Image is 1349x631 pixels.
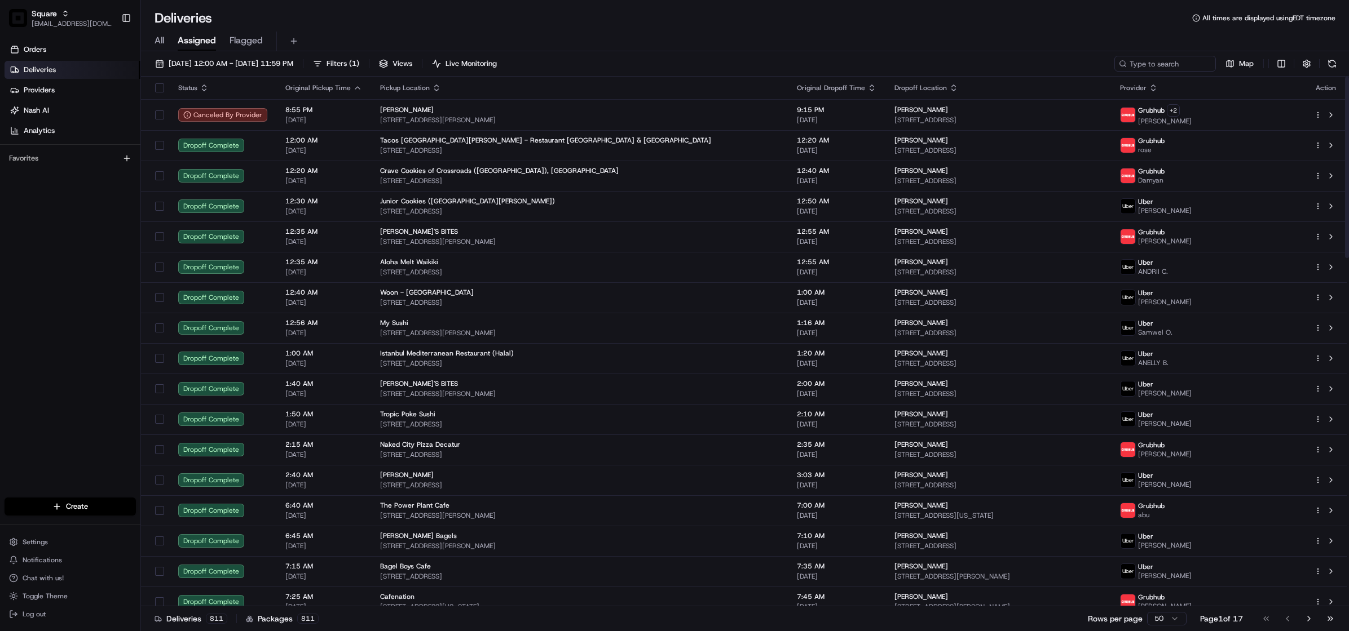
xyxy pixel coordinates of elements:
span: 1:00 AM [797,288,876,297]
span: [DATE] [797,237,876,246]
span: [PERSON_NAME] [894,562,948,571]
span: [PERSON_NAME] [894,318,948,327]
img: uber-new-logo.jpeg [1121,321,1135,335]
span: [STREET_ADDRESS] [380,481,779,490]
span: [STREET_ADDRESS] [894,176,1102,185]
img: uber-new-logo.jpeg [1121,260,1135,274]
span: Status [178,83,197,92]
img: 5e692f75ce7d37001a5d71f1 [1121,594,1135,609]
span: 12:40 AM [285,288,362,297]
span: Uber [1138,197,1153,206]
span: 1:40 AM [285,379,362,388]
span: [PERSON_NAME] [1138,419,1192,428]
img: uber-new-logo.jpeg [1121,412,1135,426]
span: [DATE] [285,176,362,185]
span: Notifications [23,556,62,565]
span: [PERSON_NAME] [380,105,434,114]
button: Chat with us! [5,570,136,586]
div: 811 [206,614,227,624]
button: Toggle Theme [5,588,136,604]
span: 7:15 AM [285,562,362,571]
span: Original Pickup Time [285,83,351,92]
span: 6:45 AM [285,531,362,540]
span: Toggle Theme [23,592,68,601]
div: Deliveries [155,613,227,624]
img: 5e692f75ce7d37001a5d71f1 [1121,442,1135,457]
img: 5e692f75ce7d37001a5d71f1 [1121,168,1135,183]
span: 12:20 AM [285,166,362,175]
span: Uber [1138,258,1153,267]
span: Nash AI [24,105,49,115]
span: [DATE] [797,420,876,429]
span: Grubhub [1138,136,1165,145]
span: [DATE] [797,541,876,550]
span: 12:40 AM [797,166,876,175]
span: Live Monitoring [446,59,497,69]
img: uber-new-logo.jpeg [1121,381,1135,396]
button: Notifications [5,552,136,568]
span: [DATE] [285,481,362,490]
span: [STREET_ADDRESS][PERSON_NAME] [894,602,1102,611]
span: [DATE] [797,298,876,307]
span: Assigned [178,34,216,47]
span: [DATE] [285,328,362,337]
a: Orders [5,41,140,59]
span: [DATE] [285,511,362,520]
span: Tropic Poke Sushi [380,410,435,419]
span: [STREET_ADDRESS] [380,207,779,216]
div: Page 1 of 17 [1200,613,1243,624]
span: [PERSON_NAME] [894,136,948,145]
span: [PERSON_NAME] [1138,571,1192,580]
span: [PERSON_NAME] [894,531,948,540]
span: Grubhub [1138,441,1165,450]
span: [DATE] [285,115,362,125]
span: Views [393,59,412,69]
span: ( 1 ) [349,59,359,69]
span: [STREET_ADDRESS][PERSON_NAME] [380,389,779,398]
span: [STREET_ADDRESS][US_STATE] [380,602,779,611]
span: [PERSON_NAME] [1138,450,1192,459]
span: [DATE] [285,420,362,429]
span: [STREET_ADDRESS] [894,450,1102,459]
span: Uber [1138,562,1153,571]
a: Nash AI [5,101,140,119]
button: SquareSquare[EMAIL_ADDRESS][DOMAIN_NAME] [5,5,117,32]
span: [DATE] [285,541,362,550]
span: [PERSON_NAME] [894,105,948,114]
span: [DATE] [797,207,876,216]
button: [EMAIL_ADDRESS][DOMAIN_NAME] [32,19,112,28]
span: ANDRII C. [1138,267,1168,276]
span: [PERSON_NAME] [894,257,948,266]
div: 811 [297,614,319,624]
span: [DATE] [285,268,362,277]
span: [PERSON_NAME] [380,470,434,479]
span: All times are displayed using EDT timezone [1202,14,1335,23]
span: [STREET_ADDRESS][PERSON_NAME] [894,572,1102,581]
span: 7:25 AM [285,592,362,601]
img: uber-new-logo.jpeg [1121,564,1135,579]
span: 1:16 AM [797,318,876,327]
span: [PERSON_NAME] [894,470,948,479]
span: Uber [1138,319,1153,328]
span: Settings [23,537,48,546]
img: 5e692f75ce7d37001a5d71f1 [1121,138,1135,153]
span: [STREET_ADDRESS][PERSON_NAME] [380,511,779,520]
span: [PERSON_NAME] [894,197,948,206]
span: [STREET_ADDRESS] [894,115,1102,125]
span: [STREET_ADDRESS] [380,572,779,581]
span: [STREET_ADDRESS] [380,450,779,459]
span: [PERSON_NAME] [894,166,948,175]
span: 7:00 AM [797,501,876,510]
button: [DATE] 12:00 AM - [DATE] 11:59 PM [150,56,298,72]
img: 5e692f75ce7d37001a5d71f1 [1121,108,1135,122]
span: 12:30 AM [285,197,362,206]
span: [STREET_ADDRESS] [894,481,1102,490]
span: [PERSON_NAME] [894,501,948,510]
div: Canceled By Provider [178,108,267,122]
span: Grubhub [1138,106,1165,115]
span: 1:50 AM [285,410,362,419]
span: Uber [1138,471,1153,480]
span: Dropoff Location [894,83,947,92]
img: uber-new-logo.jpeg [1121,473,1135,487]
span: [DATE] [285,450,362,459]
